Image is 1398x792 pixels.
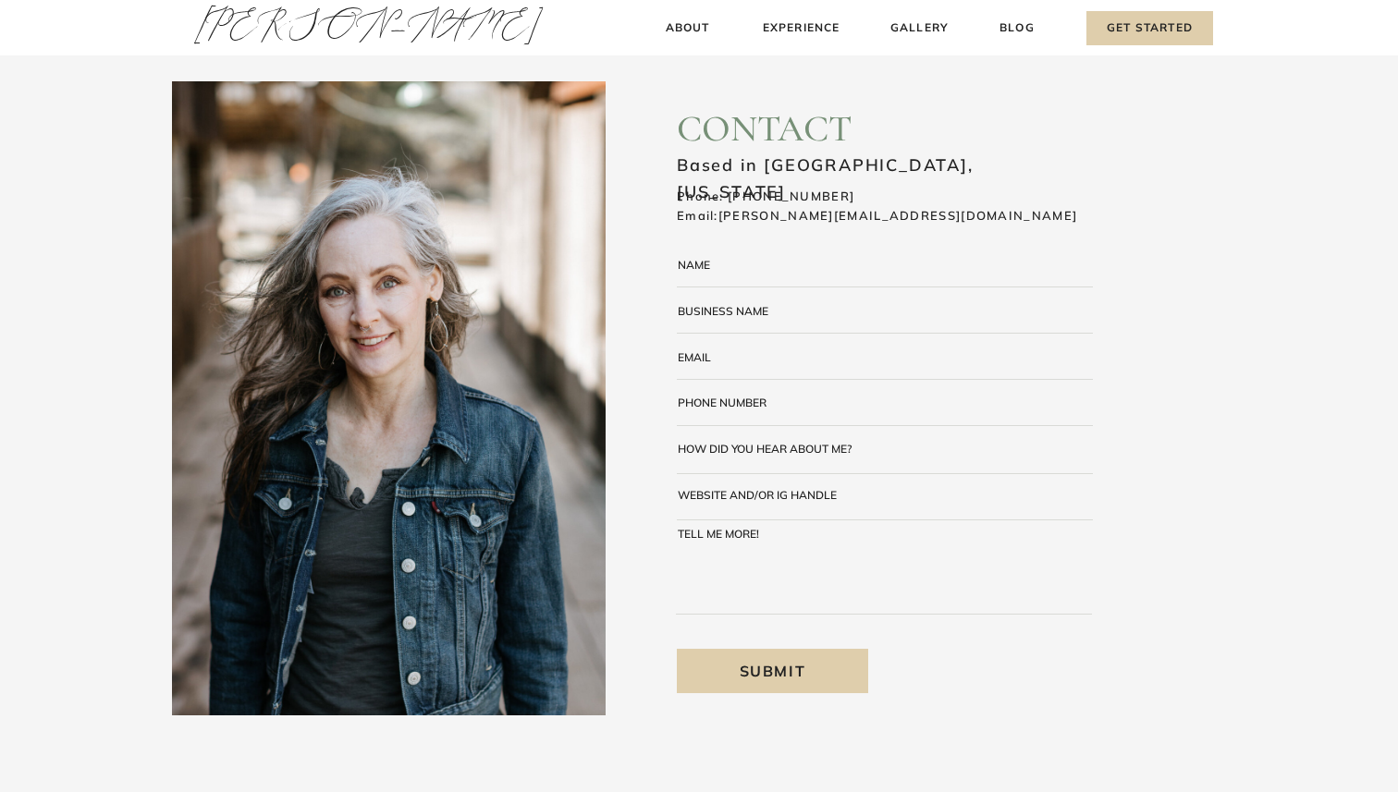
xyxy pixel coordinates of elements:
a: [PERSON_NAME][EMAIL_ADDRESS][DOMAIN_NAME] [718,208,1077,223]
div: website and/or ig handle [678,489,844,500]
div: how did you hear about me? [678,443,863,454]
h2: contact [677,106,1088,148]
a: Blog [996,18,1038,38]
div: tell me more! [678,528,796,539]
div: email [678,351,728,363]
h3: Phone: [PHONE_NUMBER] Email: [677,187,1132,226]
div: Phone number [678,396,796,408]
a: Experience [760,18,842,38]
a: Get Started [1086,11,1213,45]
a: About [660,18,715,38]
a: Submit [677,649,868,693]
div: Name [678,259,719,271]
div: business name [678,305,804,316]
h3: Based in [GEOGRAPHIC_DATA], [US_STATE] [677,152,1057,169]
a: Gallery [889,18,950,38]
